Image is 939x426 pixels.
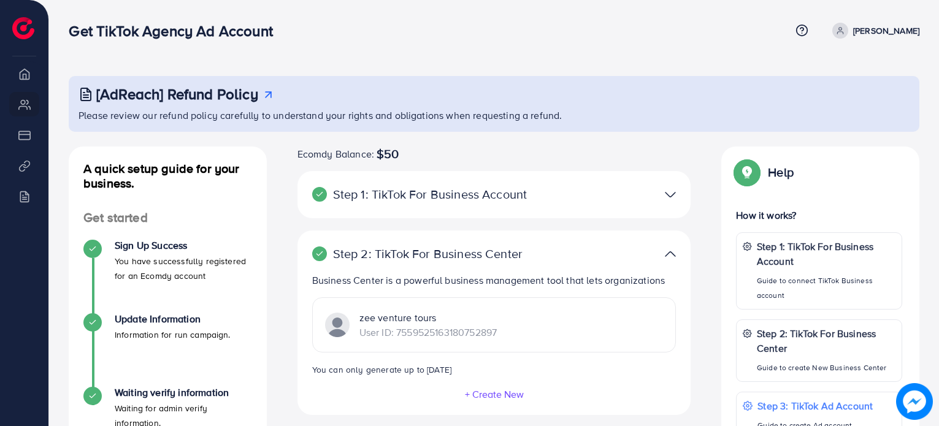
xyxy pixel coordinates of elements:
small: You can only generate up to [DATE] [312,363,451,375]
p: Business Center is a powerful business management tool that lets organizations [312,273,676,287]
p: Step 2: TikTok For Business Center [757,326,895,356]
h4: A quick setup guide for your business. [69,161,267,191]
p: Guide to connect TikTok Business account [757,273,895,303]
img: TikTok partner [665,245,676,263]
p: Please review our refund policy carefully to understand your rights and obligations when requesti... [79,108,912,123]
img: logo [12,17,34,39]
h4: Waiting verify information [115,387,252,398]
a: [PERSON_NAME] [827,23,919,39]
h4: Sign Up Success [115,240,252,251]
p: Step 1: TikTok For Business Account [757,239,895,268]
p: How it works? [736,208,902,223]
h4: Get started [69,210,267,226]
p: Step 3: TikTok Ad Account [757,398,873,413]
button: + Create New [464,389,524,400]
p: Guide to create New Business Center [757,360,895,375]
h3: Get TikTok Agency Ad Account [69,22,282,40]
h4: Update Information [115,313,231,325]
img: TikTok partner [325,313,350,337]
p: [PERSON_NAME] [853,23,919,38]
li: Update Information [69,313,267,387]
p: Step 1: TikTok For Business Account [312,187,548,202]
img: image [896,383,933,420]
h3: [AdReach] Refund Policy [96,85,258,103]
p: User ID: 7559525163180752897 [359,325,497,340]
img: TikTok partner [665,186,676,203]
p: Help [768,165,794,180]
p: Information for run campaign. [115,327,231,342]
li: Sign Up Success [69,240,267,313]
img: Popup guide [736,161,758,183]
p: You have successfully registered for an Ecomdy account [115,254,252,283]
p: Step 2: TikTok For Business Center [312,246,548,261]
p: zee venture tours [359,310,497,325]
span: Ecomdy Balance: [297,146,374,161]
span: $50 [377,146,399,161]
